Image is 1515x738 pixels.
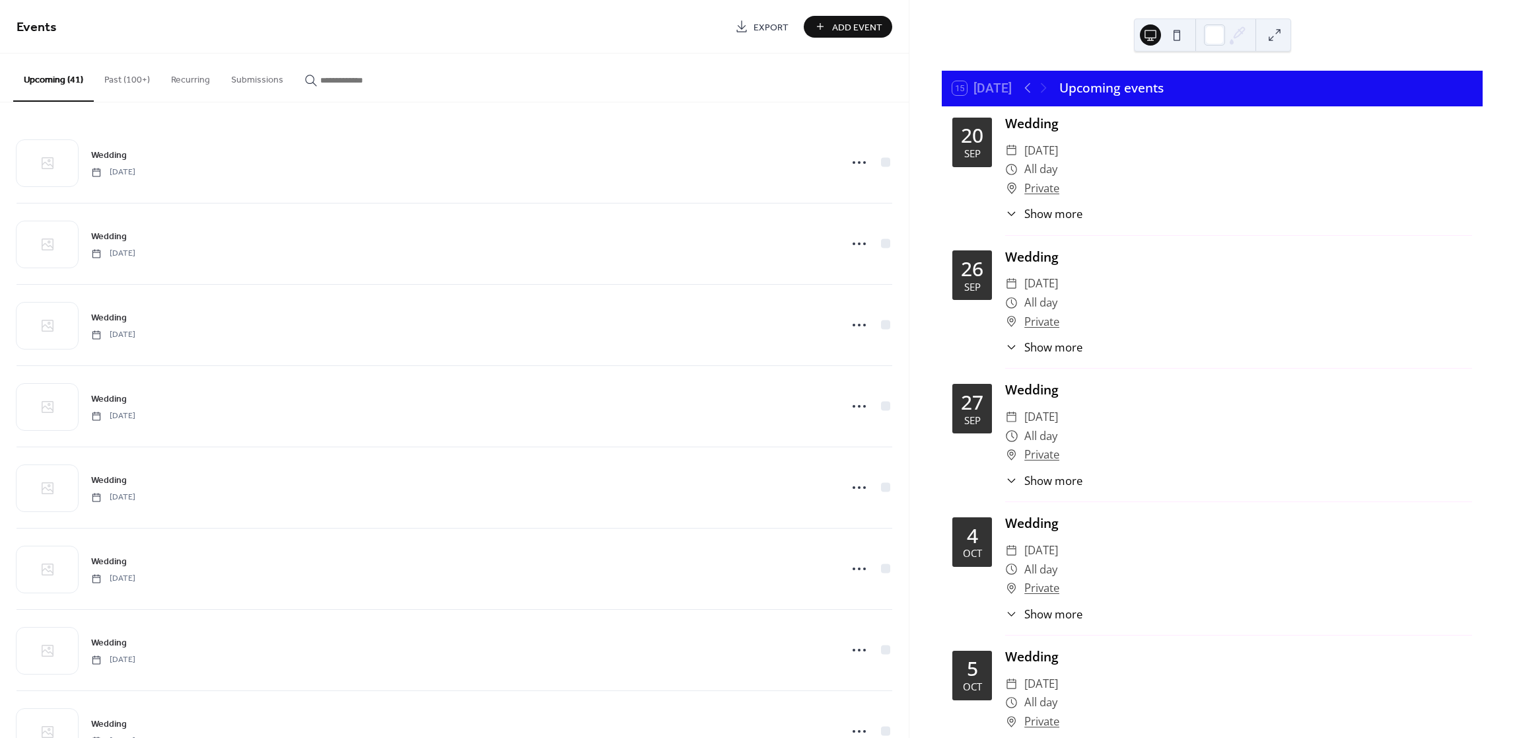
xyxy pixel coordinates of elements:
[91,248,135,260] span: [DATE]
[1024,445,1059,464] a: Private
[1005,274,1018,293] div: ​
[1005,514,1472,533] div: Wedding
[91,229,127,244] a: Wedding
[1005,472,1018,489] div: ​
[91,392,127,406] span: Wedding
[91,635,127,650] a: Wedding
[91,410,135,422] span: [DATE]
[91,718,127,731] span: Wedding
[1005,141,1018,161] div: ​
[961,126,983,145] div: 20
[91,636,127,650] span: Wedding
[963,682,982,692] div: Oct
[964,282,981,292] div: Sep
[963,548,982,558] div: Oct
[1024,313,1059,332] a: Private
[91,472,127,488] a: Wedding
[1005,381,1472,400] div: Wedding
[1005,472,1082,489] button: ​Show more
[804,16,892,38] button: Add Event
[1024,606,1082,622] span: Show more
[91,166,135,178] span: [DATE]
[1024,541,1058,560] span: [DATE]
[832,20,882,34] span: Add Event
[1024,293,1057,313] span: All day
[1024,579,1059,598] a: Private
[91,554,127,569] a: Wedding
[1005,606,1018,622] div: ​
[1005,427,1018,446] div: ​
[1024,560,1057,579] span: All day
[91,149,127,163] span: Wedding
[91,230,127,244] span: Wedding
[1005,693,1018,712] div: ​
[1005,712,1018,731] div: ​
[1024,693,1057,712] span: All day
[91,147,127,163] a: Wedding
[754,20,789,34] span: Export
[1005,339,1018,355] div: ​
[1024,408,1058,427] span: [DATE]
[91,311,127,325] span: Wedding
[1005,647,1472,667] div: Wedding
[1024,160,1057,179] span: All day
[91,555,127,569] span: Wedding
[967,526,978,546] div: 4
[1005,606,1082,622] button: ​Show more
[1024,472,1082,489] span: Show more
[1005,675,1018,694] div: ​
[1005,560,1018,579] div: ​
[91,492,135,503] span: [DATE]
[1005,445,1018,464] div: ​
[221,54,294,100] button: Submissions
[1005,579,1018,598] div: ​
[1005,408,1018,427] div: ​
[1024,339,1082,355] span: Show more
[964,149,981,159] div: Sep
[1059,79,1164,98] div: Upcoming events
[160,54,221,100] button: Recurring
[961,392,983,412] div: 27
[91,310,127,325] a: Wedding
[1024,274,1058,293] span: [DATE]
[1005,179,1018,198] div: ​
[1005,541,1018,560] div: ​
[1024,712,1059,731] a: Private
[1005,313,1018,332] div: ​
[1024,675,1058,694] span: [DATE]
[1005,248,1472,267] div: Wedding
[1005,205,1082,222] button: ​Show more
[94,54,160,100] button: Past (100+)
[1005,114,1472,133] div: Wedding
[17,15,57,40] span: Events
[1005,205,1018,222] div: ​
[91,573,135,585] span: [DATE]
[1024,141,1058,161] span: [DATE]
[91,474,127,488] span: Wedding
[725,16,798,38] a: Export
[91,329,135,341] span: [DATE]
[91,716,127,731] a: Wedding
[967,659,978,679] div: 5
[1024,179,1059,198] a: Private
[1024,205,1082,222] span: Show more
[1005,293,1018,313] div: ​
[1024,427,1057,446] span: All day
[964,416,981,425] div: Sep
[1005,160,1018,179] div: ​
[91,391,127,406] a: Wedding
[91,654,135,666] span: [DATE]
[13,54,94,102] button: Upcoming (41)
[961,259,983,279] div: 26
[1005,339,1082,355] button: ​Show more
